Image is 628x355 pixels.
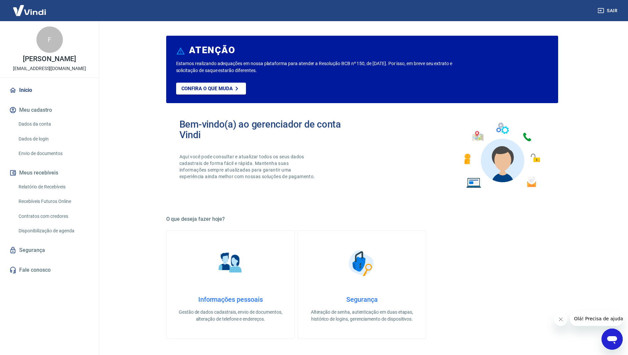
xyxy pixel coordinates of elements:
div: F [36,26,63,53]
p: Alteração de senha, autenticação em duas etapas, histórico de logins, gerenciamento de dispositivos. [309,309,415,323]
iframe: Close message [554,313,567,326]
a: Início [8,83,91,98]
h5: O que deseja fazer hoje? [166,216,558,222]
img: Imagem de um avatar masculino com diversos icones exemplificando as funcionalidades do gerenciado... [458,119,545,192]
a: Confira o que muda [176,83,246,95]
a: Dados de login [16,132,91,146]
p: Aqui você pode consultar e atualizar todos os seus dados cadastrais de forma fácil e rápida. Mant... [179,153,316,180]
p: Estamos realizando adequações em nossa plataforma para atender a Resolução BCB nº 150, de [DATE].... [176,60,474,74]
p: [PERSON_NAME] [23,56,76,62]
span: Olá! Precisa de ajuda? [4,5,56,10]
p: Confira o que muda [181,86,233,92]
a: Segurança [8,243,91,257]
button: Sair [596,5,620,17]
iframe: Button to launch messaging window [602,329,623,350]
a: Fale conosco [8,263,91,277]
p: Gestão de dados cadastrais, envio de documentos, alteração de telefone e endereços. [177,309,284,323]
button: Meus recebíveis [8,166,91,180]
a: Relatório de Recebíveis [16,180,91,194]
a: Disponibilização de agenda [16,224,91,238]
img: Vindi [8,0,51,20]
h4: Informações pessoais [177,296,284,303]
a: Recebíveis Futuros Online [16,195,91,208]
a: Dados da conta [16,117,91,131]
h4: Segurança [309,296,415,303]
a: Informações pessoaisInformações pessoaisGestão de dados cadastrais, envio de documentos, alteraçã... [166,230,295,339]
img: Segurança [345,247,378,280]
a: Contratos com credores [16,210,91,223]
button: Meu cadastro [8,103,91,117]
a: SegurançaSegurançaAlteração de senha, autenticação em duas etapas, histórico de logins, gerenciam... [298,230,426,339]
p: [EMAIL_ADDRESS][DOMAIN_NAME] [13,65,86,72]
a: Envio de documentos [16,147,91,160]
iframe: Message from company [570,311,623,326]
img: Informações pessoais [214,247,247,280]
h2: Bem-vindo(a) ao gerenciador de conta Vindi [179,119,362,140]
h6: ATENÇÃO [189,47,235,54]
